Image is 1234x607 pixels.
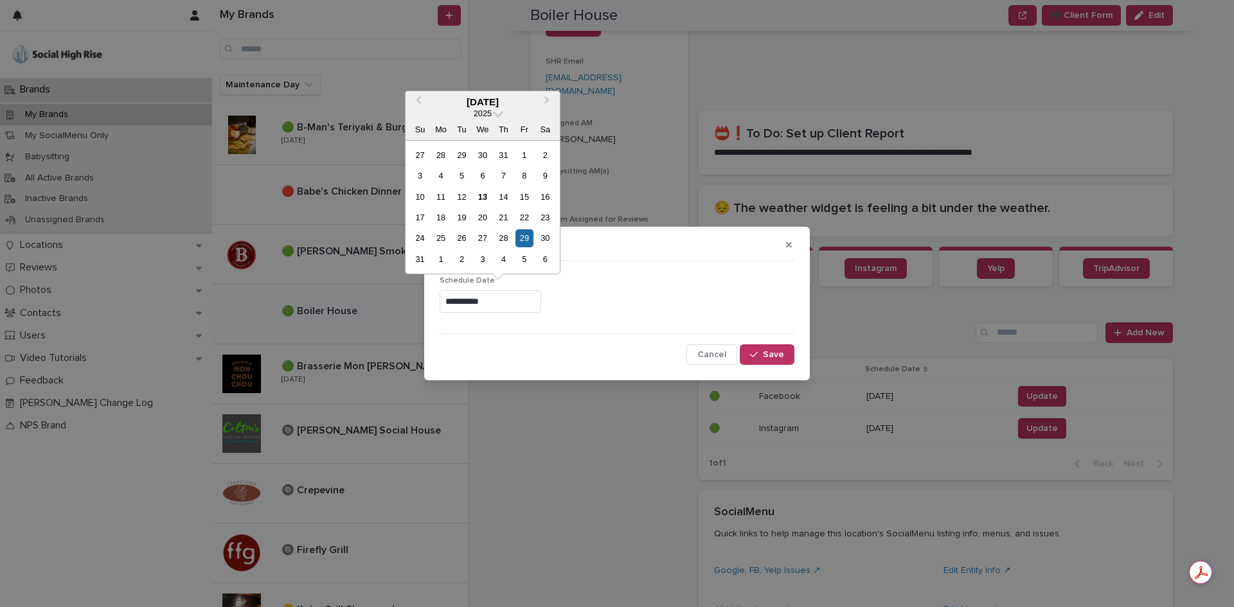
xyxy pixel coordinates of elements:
[453,229,470,247] div: Choose Tuesday, August 26th, 2025
[763,350,784,359] span: Save
[495,146,512,164] div: Choose Thursday, July 31st, 2025
[453,251,470,268] div: Choose Tuesday, September 2nd, 2025
[474,229,491,247] div: Choose Wednesday, August 27th, 2025
[411,209,429,226] div: Choose Sunday, August 17th, 2025
[740,344,794,365] button: Save
[495,229,512,247] div: Choose Thursday, August 28th, 2025
[537,167,554,184] div: Choose Saturday, August 9th, 2025
[432,229,449,247] div: Choose Monday, August 25th, 2025
[432,167,449,184] div: Choose Monday, August 4th, 2025
[474,121,491,138] div: We
[515,146,533,164] div: Choose Friday, August 1st, 2025
[495,121,512,138] div: Th
[495,209,512,226] div: Choose Thursday, August 21st, 2025
[495,188,512,206] div: Choose Thursday, August 14th, 2025
[432,188,449,206] div: Choose Monday, August 11th, 2025
[474,209,491,226] div: Choose Wednesday, August 20th, 2025
[453,209,470,226] div: Choose Tuesday, August 19th, 2025
[495,167,512,184] div: Choose Thursday, August 7th, 2025
[411,146,429,164] div: Choose Sunday, July 27th, 2025
[515,229,533,247] div: Choose Friday, August 29th, 2025
[515,251,533,268] div: Choose Friday, September 5th, 2025
[515,188,533,206] div: Choose Friday, August 15th, 2025
[537,251,554,268] div: Choose Saturday, September 6th, 2025
[432,209,449,226] div: Choose Monday, August 18th, 2025
[453,188,470,206] div: Choose Tuesday, August 12th, 2025
[495,251,512,268] div: Choose Thursday, September 4th, 2025
[538,92,559,113] button: Next Month
[432,146,449,164] div: Choose Monday, July 28th, 2025
[432,121,449,138] div: Mo
[407,92,427,113] button: Previous Month
[515,167,533,184] div: Choose Friday, August 8th, 2025
[474,146,491,164] div: Choose Wednesday, July 30th, 2025
[411,188,429,206] div: Choose Sunday, August 10th, 2025
[474,188,491,206] div: Choose Wednesday, August 13th, 2025
[686,344,737,365] button: Cancel
[453,146,470,164] div: Choose Tuesday, July 29th, 2025
[537,188,554,206] div: Choose Saturday, August 16th, 2025
[537,121,554,138] div: Sa
[474,109,492,118] span: 2025
[406,96,560,108] div: [DATE]
[409,145,555,270] div: month 2025-08
[432,251,449,268] div: Choose Monday, September 1st, 2025
[474,167,491,184] div: Choose Wednesday, August 6th, 2025
[453,121,470,138] div: Tu
[411,121,429,138] div: Su
[440,277,495,285] span: Schedule Date
[697,350,726,359] span: Cancel
[515,121,533,138] div: Fr
[411,229,429,247] div: Choose Sunday, August 24th, 2025
[537,209,554,226] div: Choose Saturday, August 23rd, 2025
[411,251,429,268] div: Choose Sunday, August 31st, 2025
[474,251,491,268] div: Choose Wednesday, September 3rd, 2025
[411,167,429,184] div: Choose Sunday, August 3rd, 2025
[453,167,470,184] div: Choose Tuesday, August 5th, 2025
[515,209,533,226] div: Choose Friday, August 22nd, 2025
[537,146,554,164] div: Choose Saturday, August 2nd, 2025
[537,229,554,247] div: Choose Saturday, August 30th, 2025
